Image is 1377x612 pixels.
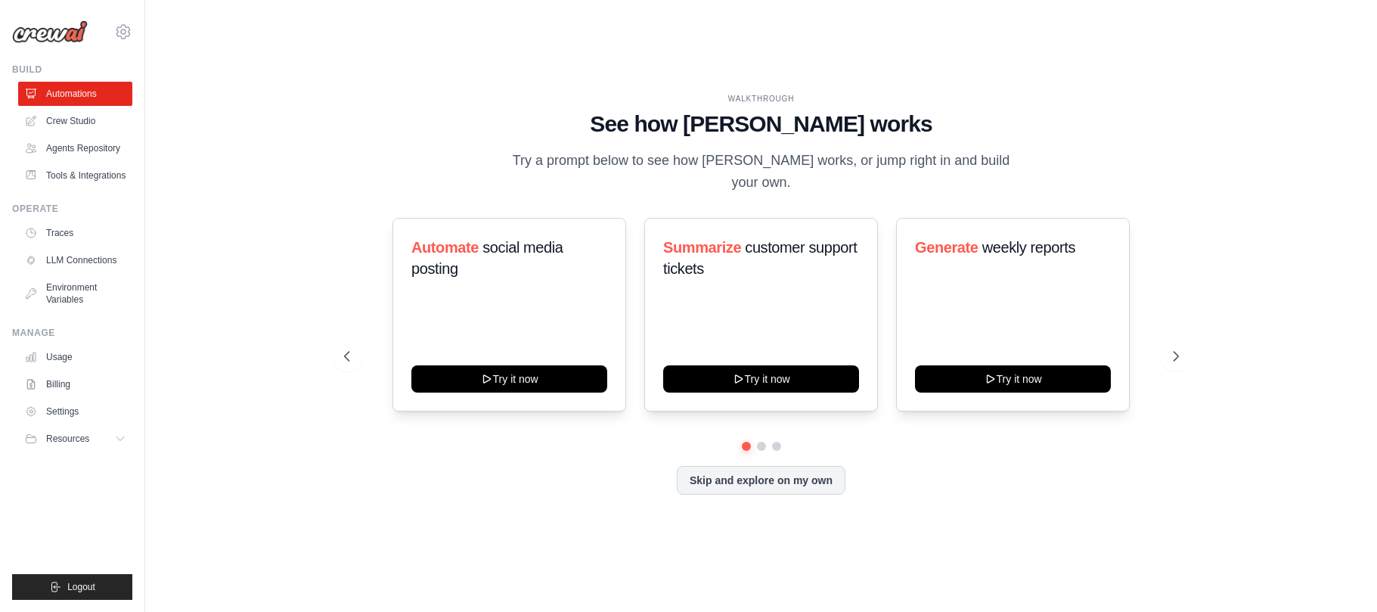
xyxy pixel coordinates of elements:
[507,150,1016,194] p: Try a prompt below to see how [PERSON_NAME] works, or jump right in and build your own.
[18,136,132,160] a: Agents Repository
[18,372,132,396] a: Billing
[915,239,978,256] span: Generate
[663,239,741,256] span: Summarize
[12,574,132,600] button: Logout
[663,365,859,393] button: Try it now
[411,239,479,256] span: Automate
[411,365,607,393] button: Try it now
[677,466,845,495] button: Skip and explore on my own
[18,221,132,245] a: Traces
[67,581,95,593] span: Logout
[12,64,132,76] div: Build
[915,365,1111,393] button: Try it now
[18,275,132,312] a: Environment Variables
[18,248,132,272] a: LLM Connections
[12,327,132,339] div: Manage
[18,109,132,133] a: Crew Studio
[18,345,132,369] a: Usage
[18,163,132,188] a: Tools & Integrations
[982,239,1075,256] span: weekly reports
[46,433,89,445] span: Resources
[344,110,1179,138] h1: See how [PERSON_NAME] works
[18,399,132,424] a: Settings
[411,239,563,277] span: social media posting
[18,427,132,451] button: Resources
[18,82,132,106] a: Automations
[12,203,132,215] div: Operate
[12,20,88,43] img: Logo
[344,93,1179,104] div: WALKTHROUGH
[663,239,857,277] span: customer support tickets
